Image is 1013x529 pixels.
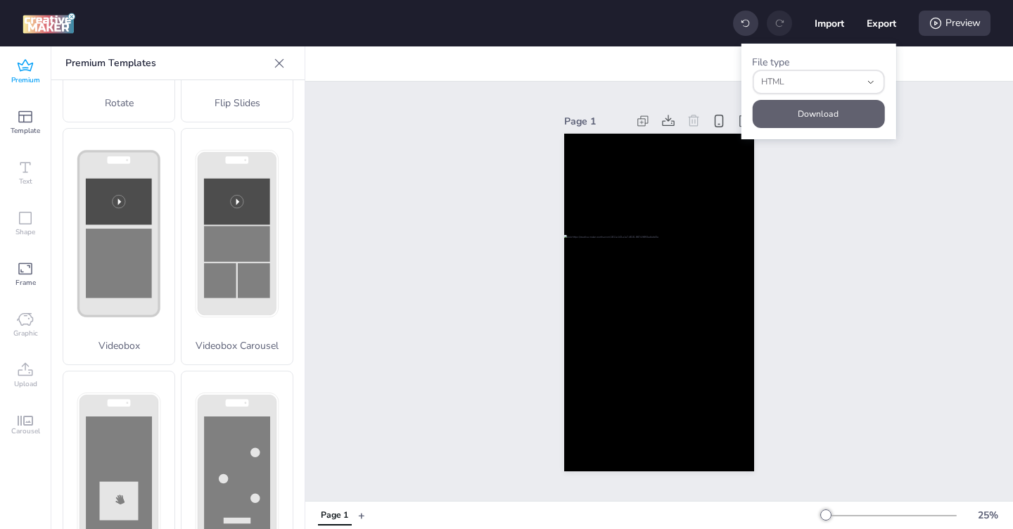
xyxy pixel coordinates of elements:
div: Page 1 [321,509,348,522]
button: Download [752,100,884,128]
p: Flip Slides [181,96,293,110]
div: Preview [919,11,990,36]
span: Frame [15,277,36,288]
div: Tabs [311,503,358,528]
div: 25 % [971,508,1005,523]
div: Page 1 [564,114,627,129]
p: Rotate [63,96,174,110]
span: Shape [15,227,35,238]
button: Export [867,8,896,38]
img: logo Creative Maker [23,13,75,34]
span: HTML [761,76,861,89]
p: Videobox Carousel [181,338,293,353]
button: Import [815,8,844,38]
span: Template [11,125,40,136]
span: Upload [14,378,37,390]
span: Carousel [11,426,40,437]
span: Graphic [13,328,38,339]
span: Premium [11,75,40,86]
button: fileType [752,70,884,94]
p: Premium Templates [65,46,268,80]
button: + [358,503,365,528]
span: Text [19,176,32,187]
p: Videobox [63,338,174,353]
label: File type [752,56,789,69]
